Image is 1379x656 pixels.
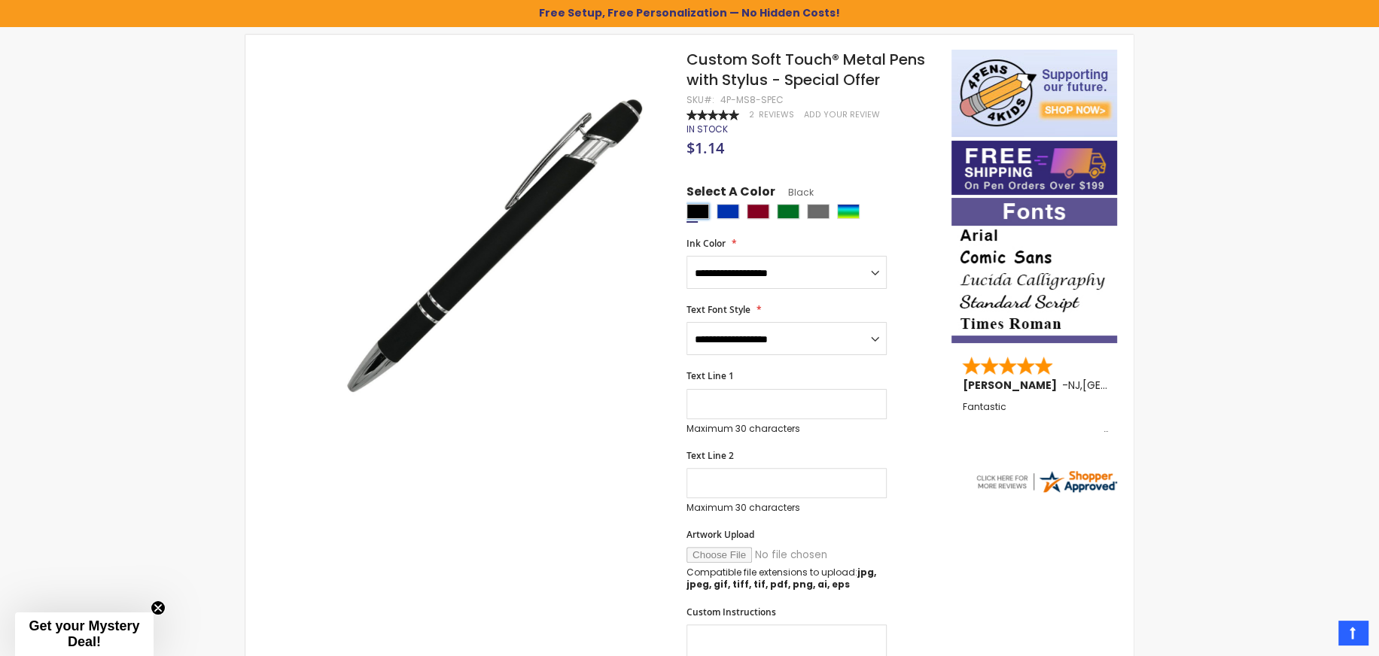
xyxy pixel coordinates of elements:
img: regal_rubber_black_1_2.jpg [322,71,666,415]
span: Reviews [759,109,794,120]
strong: jpg, jpeg, gif, tiff, tif, pdf, png, ai, eps [686,566,876,591]
p: Maximum 30 characters [686,502,887,514]
div: Black [686,204,709,219]
span: Custom Soft Touch® Metal Pens with Stylus - Special Offer [686,49,925,90]
div: Green [777,204,799,219]
span: Get your Mystery Deal! [29,618,139,649]
span: Ink Color [686,237,726,250]
span: 2 [749,109,754,120]
button: Close teaser [151,600,166,615]
span: [PERSON_NAME] [962,378,1061,393]
img: 4pens 4 kids [951,50,1117,137]
span: $1.14 [686,138,724,158]
span: Black [775,186,814,199]
div: Blue [717,204,739,219]
span: Artwork Upload [686,528,754,541]
span: [GEOGRAPHIC_DATA] [1082,378,1192,393]
img: 4pens.com widget logo [974,468,1119,495]
span: Text Line 2 [686,449,734,462]
a: 4pens.com certificate URL [974,485,1119,498]
p: Maximum 30 characters [686,423,887,435]
div: Grey [807,204,830,219]
a: 2 Reviews [749,109,796,120]
span: NJ [1067,378,1079,393]
div: Get your Mystery Deal!Close teaser [15,612,154,656]
div: Burgundy [747,204,769,219]
div: Availability [686,123,728,135]
span: In stock [686,123,728,135]
span: Text Font Style [686,303,750,316]
span: Custom Instructions [686,606,776,618]
img: font-personalization-examples [951,198,1117,343]
img: Free shipping on orders over $199 [951,141,1117,195]
span: - , [1061,378,1192,393]
span: Text Line 1 [686,369,734,382]
a: Add Your Review [804,109,880,120]
strong: SKU [686,93,714,106]
p: Compatible file extensions to upload: [686,566,887,591]
div: Assorted [837,204,860,219]
span: Select A Color [686,184,775,204]
iframe: Google Customer Reviews [1255,615,1379,656]
div: 4P-MS8-SPEC [720,94,784,106]
div: 100% [686,110,739,120]
div: Fantastic [962,402,1108,434]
